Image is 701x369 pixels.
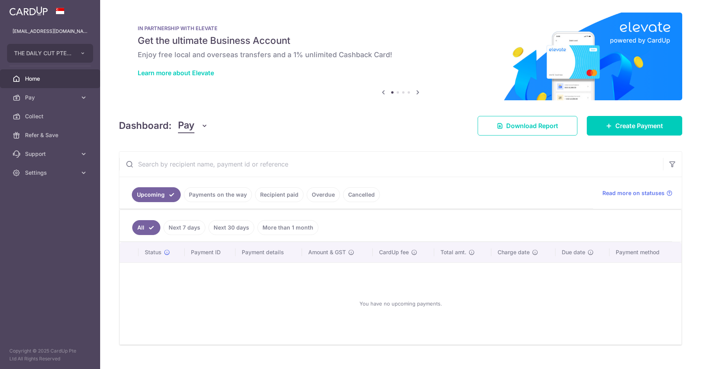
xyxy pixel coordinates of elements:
[307,187,340,202] a: Overdue
[138,25,663,31] p: IN PARTNERSHIP WITH ELEVATE
[25,112,77,120] span: Collect
[119,152,663,177] input: Search by recipient name, payment id or reference
[343,187,380,202] a: Cancelled
[184,187,252,202] a: Payments on the way
[478,116,577,136] a: Download Report
[185,242,236,262] th: Payment ID
[25,169,77,177] span: Settings
[609,242,681,262] th: Payment method
[138,34,663,47] h5: Get the ultimate Business Account
[145,248,162,256] span: Status
[25,94,77,101] span: Pay
[119,119,172,133] h4: Dashboard:
[7,44,93,63] button: THE DAILY CUT PTE. LTD.
[209,220,254,235] a: Next 30 days
[25,131,77,139] span: Refer & Save
[178,118,194,133] span: Pay
[25,75,77,83] span: Home
[257,220,318,235] a: More than 1 month
[235,242,302,262] th: Payment details
[562,248,585,256] span: Due date
[132,187,181,202] a: Upcoming
[255,187,304,202] a: Recipient paid
[602,189,665,197] span: Read more on statuses
[119,13,682,100] img: Renovation banner
[379,248,409,256] span: CardUp fee
[602,189,672,197] a: Read more on statuses
[615,121,663,130] span: Create Payment
[308,248,346,256] span: Amount & GST
[14,49,72,57] span: THE DAILY CUT PTE. LTD.
[132,220,160,235] a: All
[138,50,663,60] h6: Enjoy free local and overseas transfers and a 1% unlimited Cashback Card!
[506,121,558,130] span: Download Report
[164,220,205,235] a: Next 7 days
[9,6,48,16] img: CardUp
[440,248,466,256] span: Total amt.
[25,150,77,158] span: Support
[651,345,693,365] iframe: Opens a widget where you can find more information
[13,27,88,35] p: [EMAIL_ADDRESS][DOMAIN_NAME]
[129,269,672,338] div: You have no upcoming payments.
[138,69,214,77] a: Learn more about Elevate
[587,116,682,136] a: Create Payment
[178,118,208,133] button: Pay
[498,248,530,256] span: Charge date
